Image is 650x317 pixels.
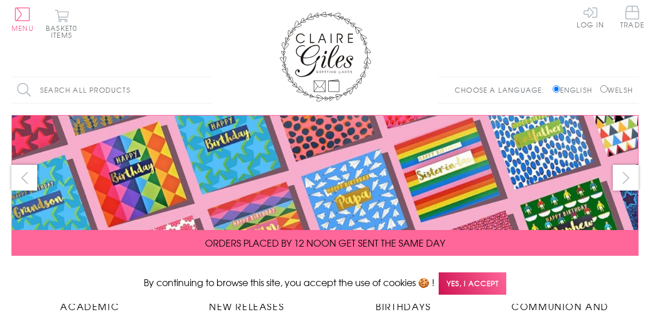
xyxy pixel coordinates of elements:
[209,299,284,313] span: New Releases
[60,299,119,313] span: Academic
[577,6,604,28] a: Log In
[11,165,37,191] button: prev
[51,23,77,40] span: 0 items
[11,77,212,103] input: Search all products
[613,165,639,191] button: next
[376,299,431,313] span: Birthdays
[200,77,212,103] input: Search
[439,272,506,295] span: Yes, I accept
[600,85,608,93] input: Welsh
[553,85,598,95] label: English
[46,9,77,38] button: Basket0 items
[600,85,633,95] label: Welsh
[279,11,371,102] img: Claire Giles Greetings Cards
[620,6,644,28] span: Trade
[620,6,644,30] a: Trade
[11,7,34,31] button: Menu
[553,85,560,93] input: English
[455,85,550,95] p: Choose a language:
[11,23,34,33] span: Menu
[205,236,445,249] span: ORDERS PLACED BY 12 NOON GET SENT THE SAME DAY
